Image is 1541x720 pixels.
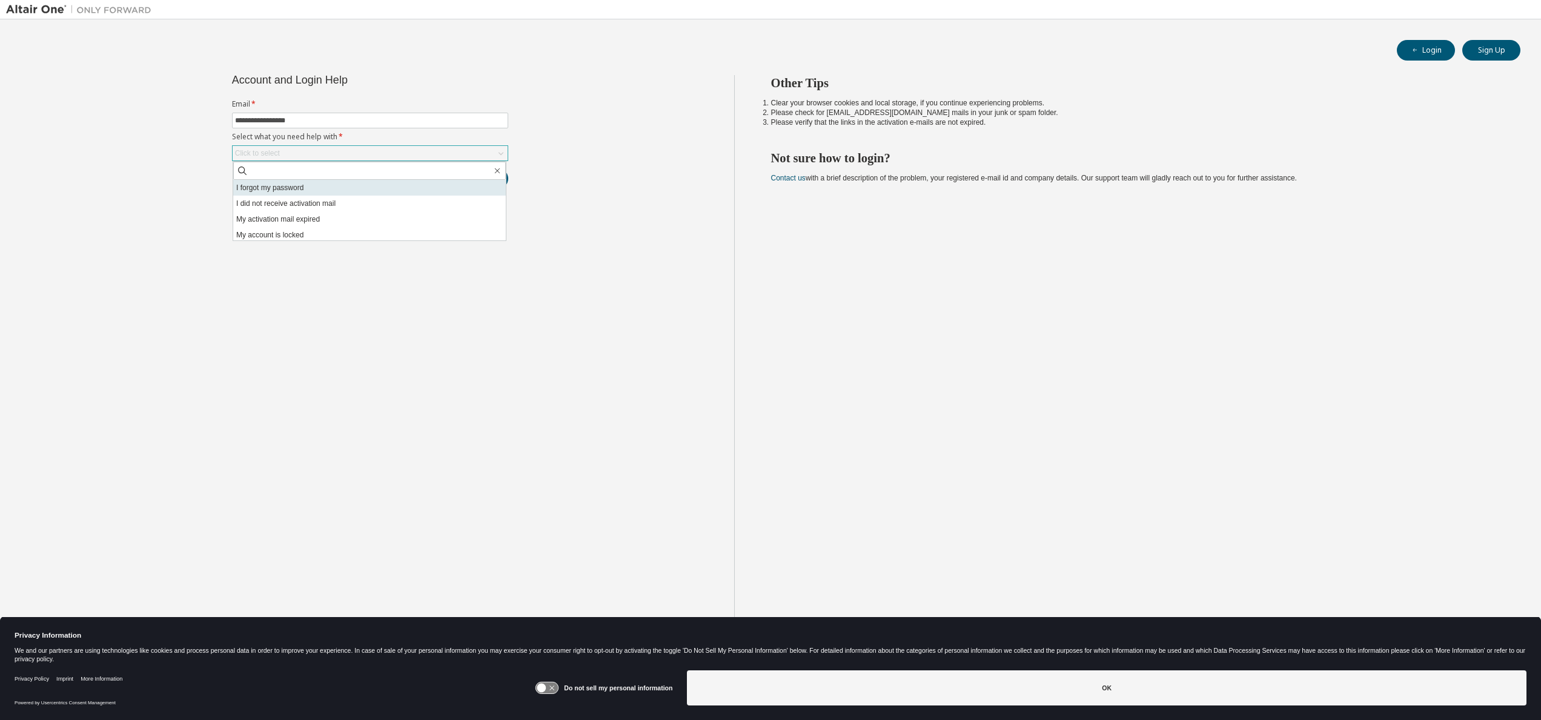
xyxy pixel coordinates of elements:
img: Altair One [6,4,157,16]
li: Please check for [EMAIL_ADDRESS][DOMAIN_NAME] mails in your junk or spam folder. [771,108,1499,117]
li: Please verify that the links in the activation e-mails are not expired. [771,117,1499,127]
div: Click to select [235,148,280,158]
li: Clear your browser cookies and local storage, if you continue experiencing problems. [771,98,1499,108]
button: Login [1397,40,1455,61]
button: Sign Up [1462,40,1520,61]
div: Account and Login Help [232,75,453,85]
span: with a brief description of the problem, your registered e-mail id and company details. Our suppo... [771,174,1297,182]
a: Contact us [771,174,806,182]
label: Email [232,99,508,109]
h2: Not sure how to login? [771,150,1499,166]
h2: Other Tips [771,75,1499,91]
div: Click to select [233,146,508,160]
label: Select what you need help with [232,132,508,142]
li: I forgot my password [233,180,506,196]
